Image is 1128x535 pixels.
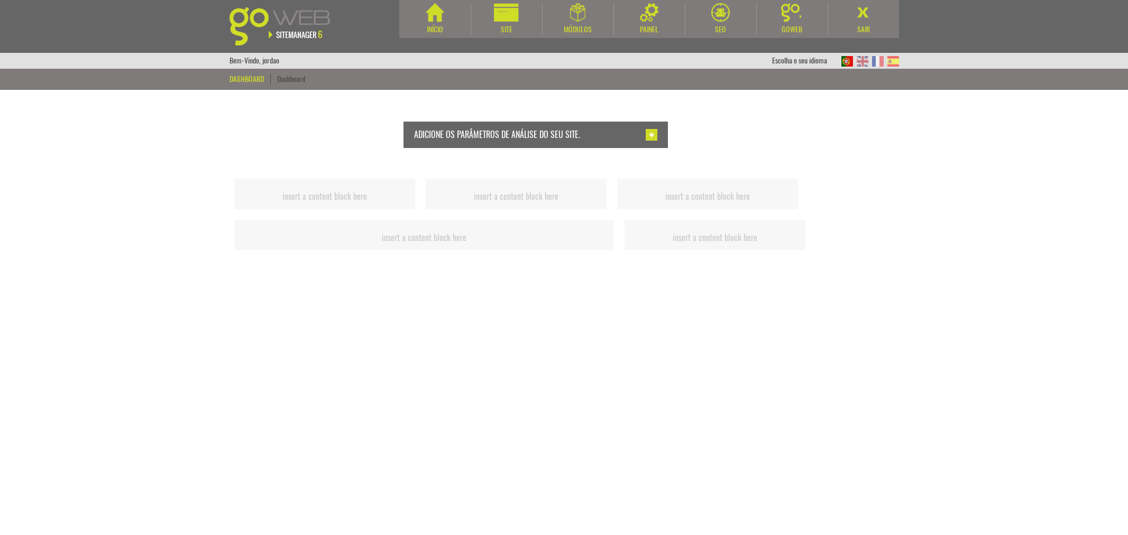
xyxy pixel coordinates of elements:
img: ES [887,56,899,67]
div: Painel [614,24,685,35]
span: Adicione os parâmetros de análise do seu site. [414,129,580,140]
div: Início [399,24,471,35]
img: Painel [640,3,658,22]
h2: insert a content block here [237,192,413,201]
img: Site [494,3,519,22]
img: PT [841,56,853,67]
img: FR [872,56,884,67]
img: Adicionar [646,129,657,141]
img: Início [426,3,444,22]
a: Adicione os parâmetros de análise do seu site. Adicionar [240,122,832,148]
img: SEO [711,3,730,22]
div: Sair [828,24,899,35]
h2: insert a content block here [627,233,803,243]
img: Goweb [781,3,803,22]
div: Dashboard [230,74,271,85]
div: Site [471,24,542,35]
img: Goweb [230,7,342,45]
h2: insert a content block here [620,192,795,201]
img: Sair [854,3,873,22]
img: EN [857,56,868,67]
div: Escolha o seu idioma [772,53,838,69]
h2: insert a content block here [237,233,612,243]
div: SEO [685,24,756,35]
h2: insert a content block here [428,192,604,201]
a: Dashboard [277,74,305,84]
div: Módulos [543,24,613,35]
img: Módulos [570,3,585,22]
div: Bem-Vindo, jordao [230,53,279,69]
div: Goweb [757,24,828,35]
